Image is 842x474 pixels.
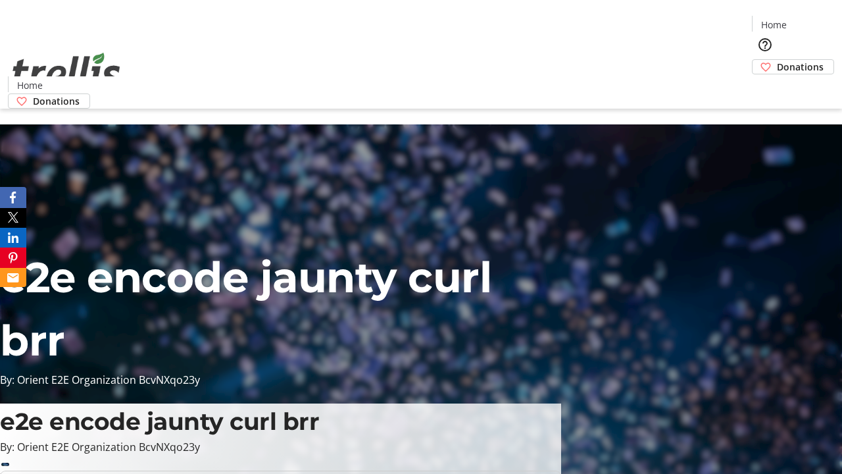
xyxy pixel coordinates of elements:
a: Donations [752,59,834,74]
a: Home [753,18,795,32]
span: Donations [33,94,80,108]
a: Donations [8,93,90,109]
button: Cart [752,74,778,101]
span: Donations [777,60,824,74]
span: Home [17,78,43,92]
img: Orient E2E Organization BcvNXqo23y's Logo [8,38,125,104]
a: Home [9,78,51,92]
span: Home [761,18,787,32]
button: Help [752,32,778,58]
